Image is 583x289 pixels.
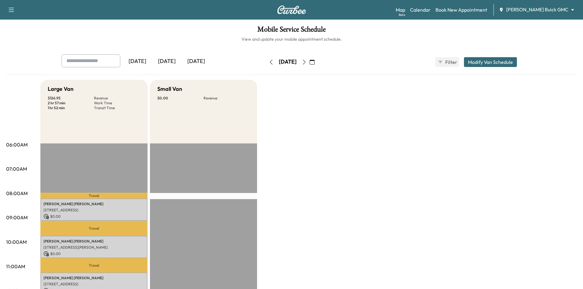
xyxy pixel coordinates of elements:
p: Work Time [94,101,140,106]
div: [DATE] [123,54,152,69]
h5: Large Van [48,85,73,93]
p: [PERSON_NAME] [PERSON_NAME] [43,276,144,280]
div: Beta [399,13,405,17]
div: [DATE] [181,54,211,69]
div: [DATE] [279,58,297,66]
p: [PERSON_NAME] [PERSON_NAME] [43,202,144,206]
p: 11:00AM [6,263,25,270]
p: [STREET_ADDRESS][PERSON_NAME] [43,245,144,250]
p: 06:00AM [6,141,28,148]
p: Travel [40,193,148,198]
p: $ 0.00 [43,214,144,219]
p: Revenue [204,96,250,101]
div: [DATE] [152,54,181,69]
button: Modify Van Schedule [464,57,517,67]
p: Travel [40,258,148,272]
p: $ 0.00 [43,251,144,257]
a: Calendar [410,6,431,13]
a: MapBeta [396,6,405,13]
p: Transit Time [94,106,140,110]
p: 10:00AM [6,238,27,246]
p: [STREET_ADDRESS] [43,282,144,287]
span: [PERSON_NAME] Buick GMC [506,6,568,13]
p: $ 126.95 [48,96,94,101]
p: [PERSON_NAME] [PERSON_NAME] [43,239,144,244]
button: Filter [435,57,459,67]
span: Filter [445,58,456,66]
p: 2 hr 57 min [48,101,94,106]
p: Travel [40,221,148,236]
p: 07:00AM [6,165,27,172]
p: 1 hr 52 min [48,106,94,110]
img: Curbee Logo [277,6,306,14]
h6: View and update your mobile appointment schedule. [6,36,577,42]
p: [STREET_ADDRESS] [43,208,144,213]
p: Revenue [94,96,140,101]
p: 08:00AM [6,190,28,197]
h1: Mobile Service Schedule [6,26,577,36]
p: $ 0.00 [157,96,204,101]
a: Book New Appointment [435,6,487,13]
p: 09:00AM [6,214,28,221]
h5: Small Van [157,85,182,93]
